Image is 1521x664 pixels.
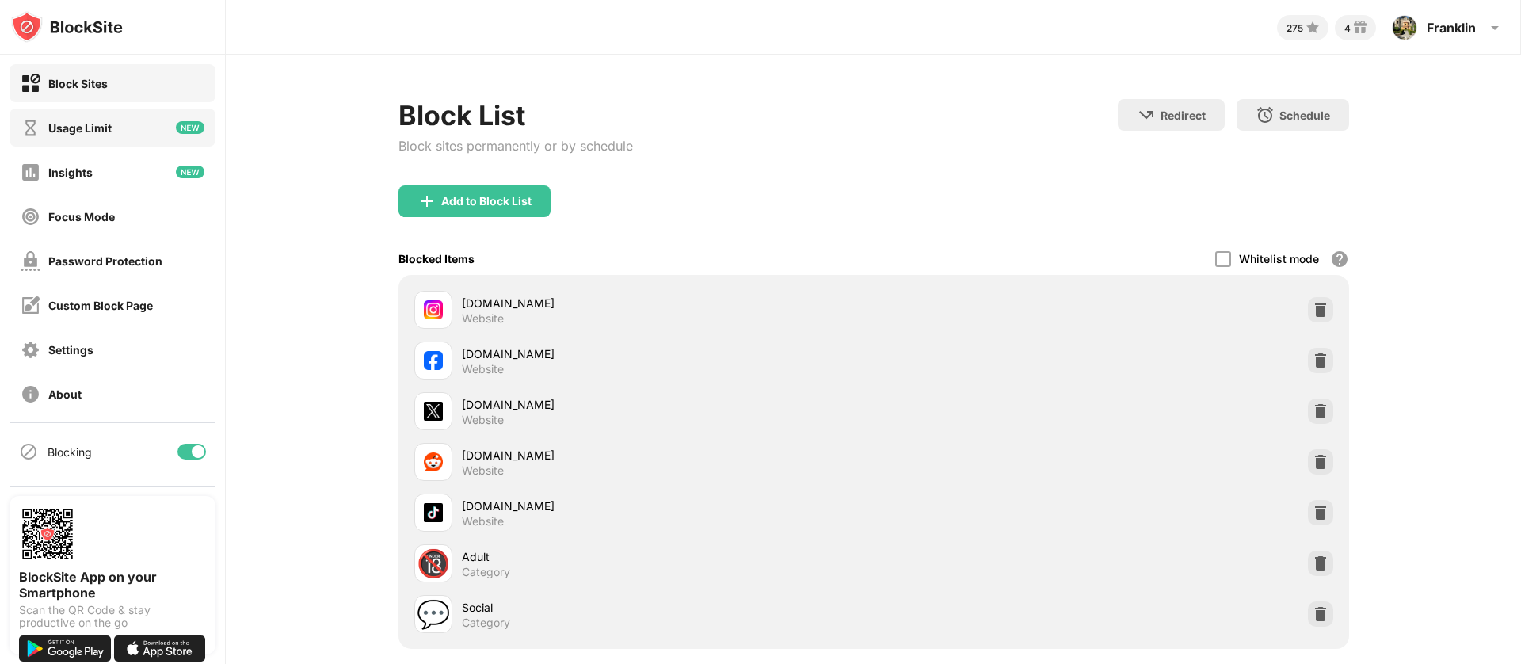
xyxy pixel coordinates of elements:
div: 🔞 [417,548,450,580]
div: Website [462,362,504,376]
img: settings-off.svg [21,340,40,360]
div: Block Sites [48,77,108,90]
img: favicons [424,300,443,319]
img: options-page-qr-code.png [19,506,76,563]
div: Website [462,514,504,529]
img: blocking-icon.svg [19,442,38,461]
img: about-off.svg [21,384,40,404]
div: Website [462,413,504,427]
img: password-protection-off.svg [21,251,40,271]
img: logo-blocksite.svg [11,11,123,43]
div: Social [462,599,874,616]
div: Usage Limit [48,121,112,135]
img: time-usage-off.svg [21,118,40,138]
div: [DOMAIN_NAME] [462,396,874,413]
div: Franklin [1427,20,1476,36]
img: favicons [424,503,443,522]
img: points-small.svg [1303,18,1322,37]
div: Redirect [1161,109,1206,122]
img: favicons [424,351,443,370]
img: block-on.svg [21,74,40,93]
div: Website [462,311,504,326]
div: Scan the QR Code & stay productive on the go [19,604,206,629]
div: Schedule [1279,109,1330,122]
div: Whitelist mode [1239,252,1319,265]
div: [DOMAIN_NAME] [462,447,874,464]
div: Settings [48,343,93,357]
div: 275 [1287,22,1303,34]
div: 4 [1344,22,1351,34]
div: [DOMAIN_NAME] [462,498,874,514]
div: Add to Block List [441,195,532,208]
img: favicons [424,452,443,471]
img: get-it-on-google-play.svg [19,635,111,662]
img: new-icon.svg [176,166,204,178]
div: Blocking [48,445,92,459]
div: Insights [48,166,93,179]
div: About [48,387,82,401]
div: Website [462,464,504,478]
div: Category [462,565,510,579]
div: Blocked Items [398,252,475,265]
img: download-on-the-app-store.svg [114,635,206,662]
div: BlockSite App on your Smartphone [19,569,206,601]
div: Password Protection [48,254,162,268]
div: Focus Mode [48,210,115,223]
div: Custom Block Page [48,299,153,312]
img: focus-off.svg [21,207,40,227]
img: insights-off.svg [21,162,40,182]
img: customize-block-page-off.svg [21,296,40,315]
div: [DOMAIN_NAME] [462,345,874,362]
div: Adult [462,548,874,565]
div: Category [462,616,510,630]
img: new-icon.svg [176,121,204,134]
div: 💬 [417,598,450,631]
img: reward-small.svg [1351,18,1370,37]
div: Block sites permanently or by schedule [398,138,633,154]
img: favicons [424,402,443,421]
img: AEdFTp4t6sLEzLVQLB6HGN7-eFhbS4sx2HZ3QVniNPpU5g=s96-c [1392,15,1417,40]
div: Block List [398,99,633,132]
div: [DOMAIN_NAME] [462,295,874,311]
